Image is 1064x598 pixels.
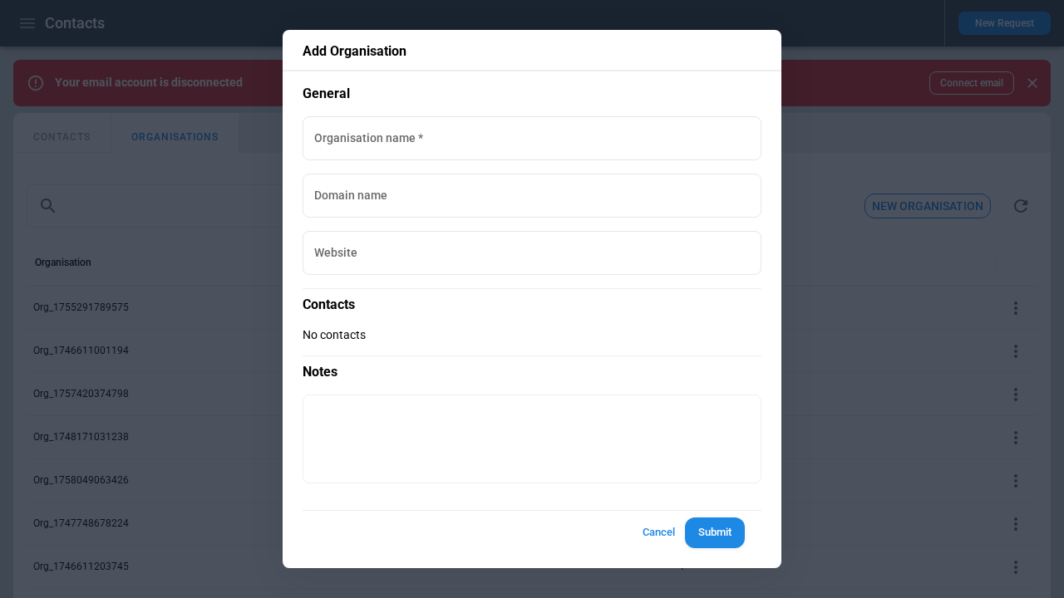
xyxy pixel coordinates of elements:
[685,517,745,548] button: Submit
[303,328,761,342] p: No contacts
[303,288,761,314] p: Contacts
[303,355,761,381] p: Notes
[632,517,685,548] button: Cancel
[303,43,761,60] p: Add Organisation
[303,85,761,103] p: General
